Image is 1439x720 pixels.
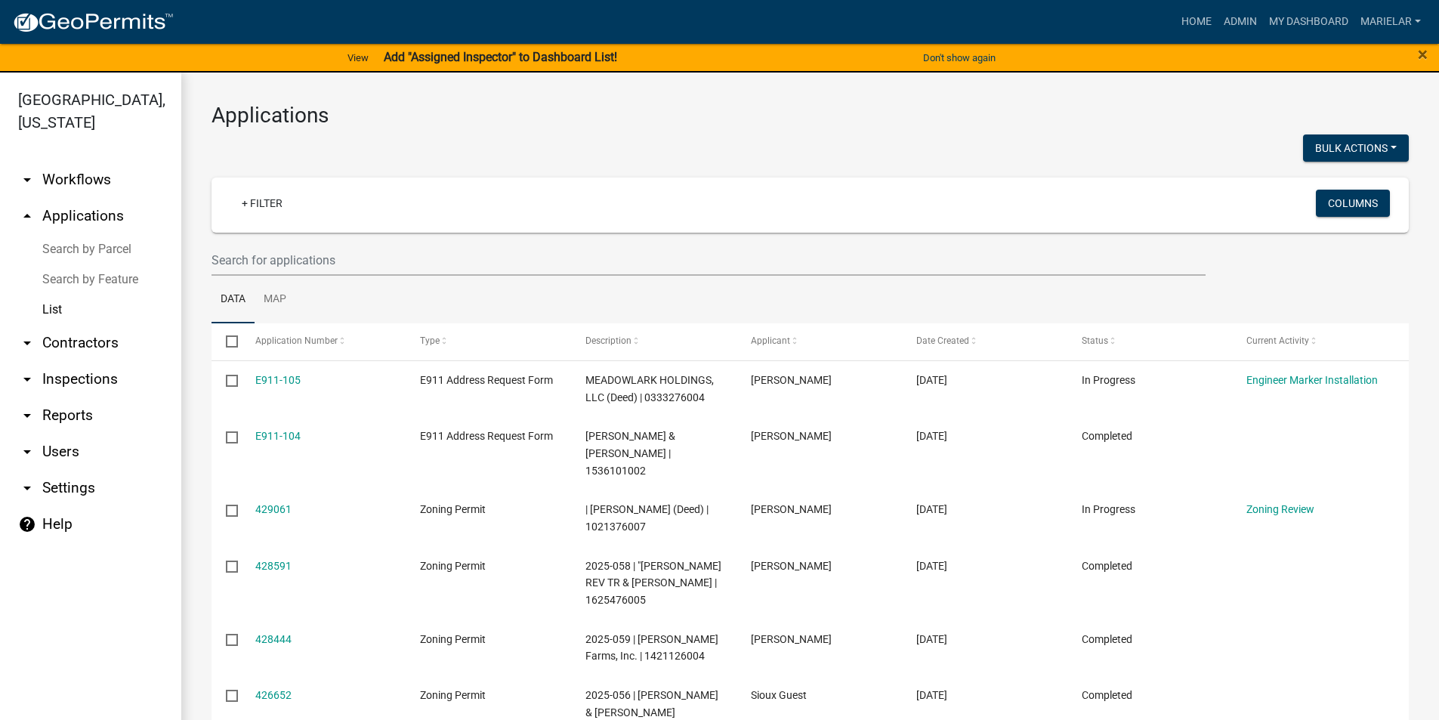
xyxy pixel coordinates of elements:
[18,334,36,352] i: arrow_drop_down
[751,503,832,515] span: Shawn De Wit
[420,374,553,386] span: E911 Address Request Form
[420,633,486,645] span: Zoning Permit
[751,689,807,701] span: Sioux Guest
[255,430,301,442] a: E911-104
[916,335,969,346] span: Date Created
[420,503,486,515] span: Zoning Permit
[916,560,947,572] span: 05/30/2025
[255,633,292,645] a: 428444
[751,335,790,346] span: Applicant
[406,323,571,360] datatable-header-cell: Type
[1082,335,1108,346] span: Status
[585,560,721,607] span: 2025-058 | "SNELLER, VERLYN EUGENE REV TR & SNELLER | 1625476005
[255,689,292,701] a: 426652
[420,430,553,442] span: E911 Address Request Form
[1082,430,1132,442] span: Completed
[736,323,902,360] datatable-header-cell: Applicant
[18,515,36,533] i: help
[1082,503,1135,515] span: In Progress
[212,245,1206,276] input: Search for applications
[18,207,36,225] i: arrow_drop_up
[230,190,295,217] a: + Filter
[18,370,36,388] i: arrow_drop_down
[916,689,947,701] span: 05/27/2025
[1418,45,1428,63] button: Close
[1246,374,1378,386] a: Engineer Marker Installation
[420,689,486,701] span: Zoning Permit
[255,560,292,572] a: 428591
[916,503,947,515] span: 06/01/2025
[255,374,301,386] a: E911-105
[751,430,832,442] span: Dylan Hoekstra
[916,633,947,645] span: 05/30/2025
[751,633,832,645] span: Charlie Van Driessen
[18,171,36,189] i: arrow_drop_down
[585,430,675,477] span: Dylan & Lacey Hoekstra | 1536101002
[902,323,1067,360] datatable-header-cell: Date Created
[1082,633,1132,645] span: Completed
[212,323,240,360] datatable-header-cell: Select
[341,45,375,70] a: View
[212,276,255,324] a: Data
[916,374,947,386] span: 06/02/2025
[1263,8,1354,36] a: My Dashboard
[585,633,718,663] span: 2025-059 | Van Driessen Farms, Inc. | 1421126004
[1246,335,1309,346] span: Current Activity
[18,479,36,497] i: arrow_drop_down
[1232,323,1397,360] datatable-header-cell: Current Activity
[1218,8,1263,36] a: Admin
[1082,560,1132,572] span: Completed
[1316,190,1390,217] button: Columns
[1082,374,1135,386] span: In Progress
[917,45,1002,70] button: Don't show again
[420,335,440,346] span: Type
[751,560,832,572] span: Verlyn Sneller
[255,276,295,324] a: Map
[212,103,1409,128] h3: Applications
[384,50,617,64] strong: Add "Assigned Inspector" to Dashboard List!
[1246,503,1314,515] a: Zoning Review
[585,374,714,403] span: MEADOWLARK HOLDINGS, LLC (Deed) | 0333276004
[1067,323,1232,360] datatable-header-cell: Status
[585,335,631,346] span: Description
[18,406,36,425] i: arrow_drop_down
[585,503,709,533] span: | WIT, SHAWN DE (Deed) | 1021376007
[1175,8,1218,36] a: Home
[240,323,406,360] datatable-header-cell: Application Number
[751,374,832,386] span: Kara Van Meeteren
[18,443,36,461] i: arrow_drop_down
[916,430,947,442] span: 06/02/2025
[255,503,292,515] a: 429061
[571,323,736,360] datatable-header-cell: Description
[1354,8,1427,36] a: marielar
[255,335,338,346] span: Application Number
[1082,689,1132,701] span: Completed
[420,560,486,572] span: Zoning Permit
[1303,134,1409,162] button: Bulk Actions
[1418,44,1428,65] span: ×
